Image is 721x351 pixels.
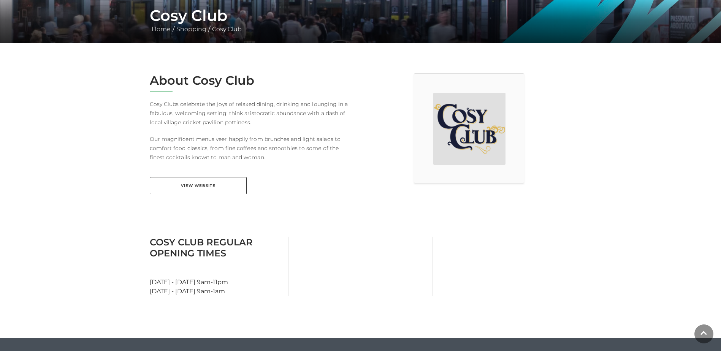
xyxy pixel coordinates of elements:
a: Shopping [174,25,208,33]
p: Cosy Clubs celebrate the joys of relaxed dining, drinking and lounging in a fabulous, welcoming s... [150,100,355,127]
a: Cosy Club [210,25,244,33]
h1: Cosy Club [150,6,572,25]
a: View Website [150,177,247,194]
a: Home [150,25,173,33]
h2: About Cosy Club [150,73,355,88]
p: Our magnificent menus veer happily from brunches and light salads to comfort food classics, from ... [150,134,355,162]
div: [DATE] - [DATE] 9am-11pm [DATE] - [DATE] 9am-1am [144,237,288,296]
h3: Cosy Club Regular Opening Times [150,237,282,259]
div: / / [144,6,577,34]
